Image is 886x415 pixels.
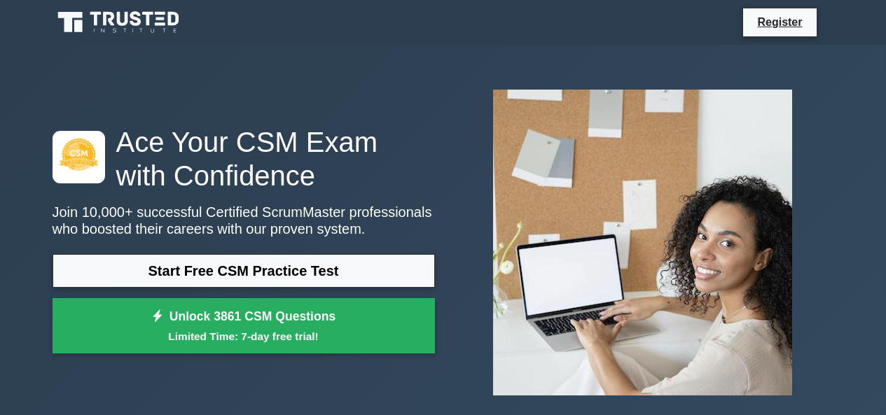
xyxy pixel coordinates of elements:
h1: Ace Your CSM Exam with Confidence [53,125,435,192]
a: Unlock 3861 CSM QuestionsLimited Time: 7-day free trial! [53,298,435,354]
a: Start Free CSM Practice Test [53,254,435,288]
p: Join 10,000+ successful Certified ScrumMaster professionals who boosted their careers with our pr... [53,204,435,237]
small: Limited Time: 7-day free trial! [70,328,417,344]
a: Register [749,13,810,31]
